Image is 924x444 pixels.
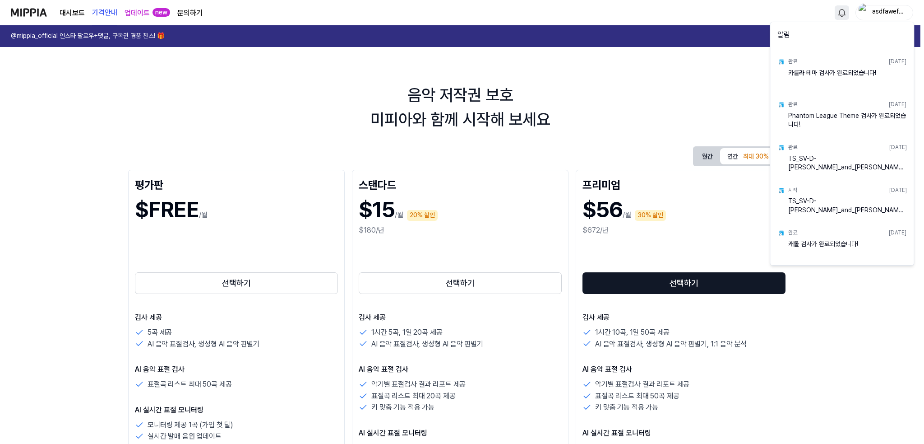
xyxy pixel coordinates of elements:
[788,240,906,258] div: 캐롤 검사가 완료되었습니다!
[889,58,906,65] div: [DATE]
[772,24,912,49] div: 알림
[889,144,907,151] div: [DATE]
[788,154,907,173] div: TS_SV-D-[PERSON_NAME]_and_[PERSON_NAME]-V2.1 검사가 완료되었습니다!
[788,187,797,194] div: 시작
[777,101,785,108] img: test result icon
[788,69,906,87] div: 카를라 테마 검사가 완료되었습니다!
[777,229,785,237] img: test result icon
[889,101,906,108] div: [DATE]
[777,187,785,194] img: test result icon
[889,229,906,237] div: [DATE]
[889,187,907,194] div: [DATE]
[788,144,797,151] div: 완료
[788,229,797,237] div: 완료
[788,197,907,215] div: TS_SV-D-[PERSON_NAME]_and_[PERSON_NAME]-V2.1 boundary 검사를 시작했습니다!
[777,144,785,151] img: test result icon
[788,101,797,108] div: 완료
[777,58,785,65] img: test result icon
[788,112,906,130] div: Phantom League Theme 검사가 완료되었습니다!
[788,58,797,65] div: 완료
